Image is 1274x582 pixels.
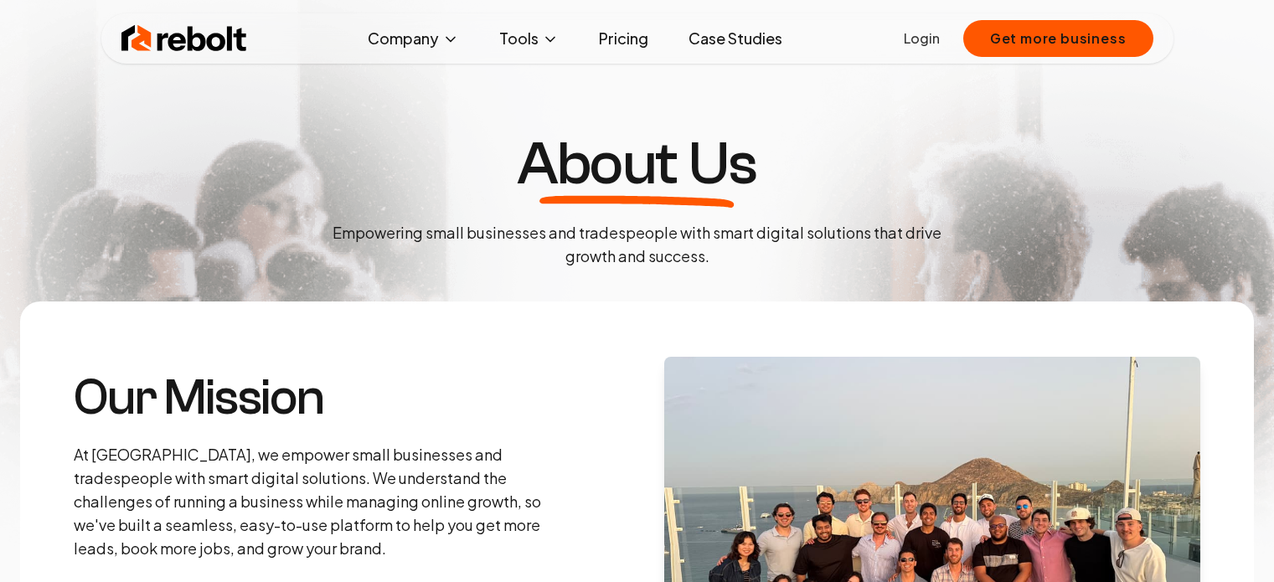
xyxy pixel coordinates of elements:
button: Tools [486,22,572,55]
a: Login [904,28,940,49]
p: Empowering small businesses and tradespeople with smart digital solutions that drive growth and s... [319,221,956,268]
a: Pricing [585,22,662,55]
h1: About Us [517,134,756,194]
a: Case Studies [675,22,796,55]
button: Get more business [963,20,1153,57]
button: Company [354,22,472,55]
img: Rebolt Logo [121,22,247,55]
h3: Our Mission [74,373,556,423]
